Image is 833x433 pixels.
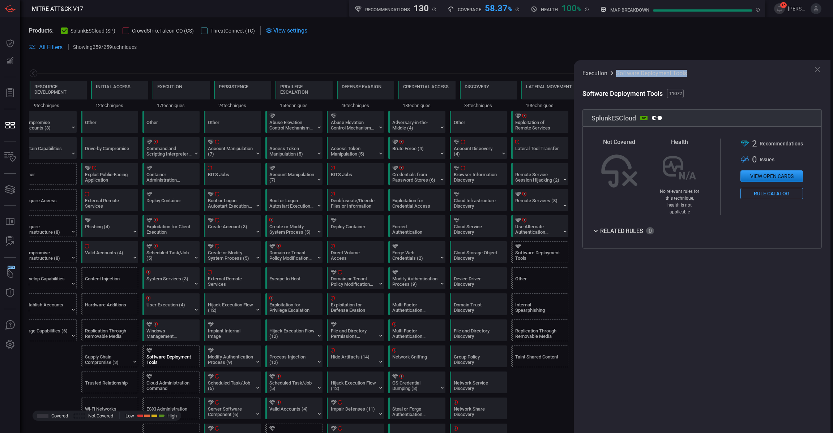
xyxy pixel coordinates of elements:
[204,398,261,419] div: T1505: Server Software Component
[515,120,560,131] div: Exploitation of Remote Services
[24,120,69,131] div: Compromise Accounts (3)
[208,328,253,339] div: Implant Internal Image
[123,27,194,34] button: CrowdStrikeFalcon-CO (CS)
[582,90,664,97] span: Software Deployment Tools
[146,406,192,417] div: ESXi Administration Command
[269,406,315,417] div: Valid Accounts (4)
[1,336,19,353] button: Preferences
[465,84,489,89] div: Discovery
[1,233,19,250] button: ALERT ANALYSIS
[403,84,449,89] div: Credential Access
[265,189,322,211] div: T1547: Boot or Logon Autostart Execution
[24,224,69,235] div: Acquire Infrastructure (8)
[51,413,68,419] span: Covered
[85,224,130,235] div: Phishing (4)
[142,398,200,419] div: T1675: ESXi Administration Command (Not covered)
[24,172,69,183] div: Other
[146,380,192,391] div: Cloud Administration Command
[20,111,77,133] div: T1586: Compromise Accounts
[85,354,130,365] div: Supply Chain Compromise (3)
[24,198,69,209] div: Acquire Access
[153,81,210,111] div: TA0002: Execution
[460,81,517,111] div: TA0007: Discovery
[331,198,376,209] div: Deobfuscate/Decode Files or Information
[85,120,130,131] div: Other
[450,137,507,159] div: T1087: Account Discovery
[39,44,63,51] span: All Filters
[450,111,507,133] div: Other
[142,319,200,341] div: T1047: Windows Management Instrumentation
[515,198,560,209] div: Remote Services (8)
[146,146,192,157] div: Command and Scripting Interpreter (12)
[204,163,261,185] div: T1197: BITS Jobs
[81,163,138,185] div: T1190: Exploit Public-Facing Application
[388,241,445,263] div: T1606: Forge Web Credentials
[219,84,248,89] div: Persistence
[204,111,261,133] div: Other
[388,137,445,159] div: T1110: Brute Force
[146,120,192,131] div: Other
[541,7,558,12] h5: Health
[616,70,687,77] span: Software Deployment Tools
[392,198,437,209] div: Exploitation for Credential Access
[142,293,200,315] div: T1204: User Execution
[327,345,384,367] div: T1564: Hide Artifacts
[142,189,200,211] div: T1610: Deploy Container
[561,3,581,12] div: 100
[327,111,384,133] div: T1548: Abuse Elevation Control Mechanism
[577,5,581,13] span: %
[269,224,315,235] div: Create or Modify System Process (5)
[331,380,376,391] div: Hijack Execution Flow (12)
[204,215,261,237] div: T1136: Create Account
[146,328,192,339] div: Windows Management Instrumentation
[337,99,394,111] div: 46 techniques
[167,413,177,419] span: High
[511,293,568,315] div: T1534: Internal Spearphishing (Not covered)
[327,137,384,159] div: T1134: Access Token Manipulation
[142,111,200,133] div: Other
[269,250,315,261] div: Domain or Tenant Policy Modification (2)
[269,354,315,365] div: Process Injection (12)
[85,172,130,183] div: Exploit Public-Facing Application
[24,146,69,157] div: Obtain Capabilities (7)
[392,406,437,417] div: Steal or Forge Authentication Certificates
[208,276,253,287] div: External Remote Services
[85,406,130,417] div: Wi-Fi Networks
[788,6,808,12] span: [PERSON_NAME].[PERSON_NAME]
[591,226,654,235] button: Related Rules
[204,137,261,159] div: T1098: Account Manipulation
[208,120,253,131] div: Other
[392,276,437,287] div: Modify Authentication Process (9)
[392,328,437,339] div: Multi-Factor Authentication Request Generation
[32,5,83,12] span: MITRE ATT&CK V17
[450,398,507,419] div: T1135: Network Share Discovery
[392,354,437,365] div: Network Sniffing
[20,189,77,211] div: T1650: Acquire Access (Not covered)
[275,81,333,111] div: TA0004: Privilege Escalation
[153,99,210,111] div: 17 techniques
[91,99,148,111] div: 12 techniques
[34,84,82,95] div: Resource Development
[398,81,456,111] div: TA0006: Credential Access
[85,328,130,339] div: Replication Through Removable Media
[667,89,684,98] span: T1072
[265,163,322,185] div: T1098: Account Manipulation
[454,172,499,183] div: Browser Information Discovery
[265,267,322,289] div: T1611: Escape to Host
[1,35,19,52] button: Dashboard
[204,345,261,367] div: T1556: Modify Authentication Process
[392,120,437,131] div: Adversary-in-the-Middle (4)
[454,198,499,209] div: Cloud Infrastructure Discovery
[20,163,77,185] div: Other (Not covered)
[81,189,138,211] div: T1133: External Remote Services
[660,189,699,215] span: No relevant rules for this technique, health is not applicable
[511,189,568,211] div: T1021: Remote Services
[269,380,315,391] div: Scheduled Task/Job (5)
[760,141,803,147] span: Recommendation s
[760,157,774,162] span: Issue s
[388,293,445,315] div: T1111: Multi-Factor Authentication Interception
[265,241,322,263] div: T1484: Domain or Tenant Policy Modification
[81,137,138,159] div: T1189: Drive-by Compromise
[485,3,512,12] div: 58.37
[280,84,328,95] div: Privilege Escalation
